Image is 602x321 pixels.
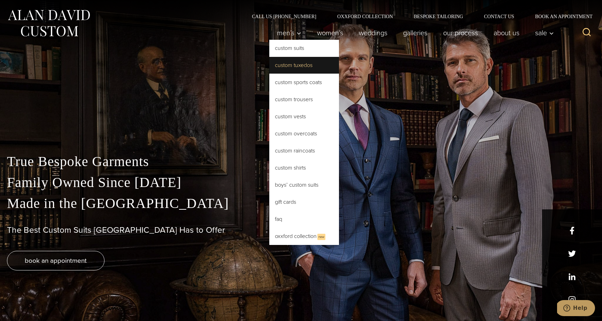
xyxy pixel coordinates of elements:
a: About Us [486,26,527,40]
button: View Search Form [578,24,595,41]
a: Custom Vests [269,108,339,125]
a: weddings [351,26,395,40]
button: Men’s sub menu toggle [269,26,309,40]
a: Women’s [309,26,351,40]
a: Our Process [435,26,486,40]
a: Custom Raincoats [269,142,339,159]
span: New [317,234,325,240]
a: Bespoke Tailoring [403,14,473,19]
h1: The Best Custom Suits [GEOGRAPHIC_DATA] Has to Offer [7,225,595,235]
iframe: Opens a widget where you can chat to one of our agents [557,300,595,318]
nav: Primary Navigation [269,26,558,40]
a: FAQ [269,211,339,227]
a: Gift Cards [269,194,339,210]
a: Contact Us [473,14,525,19]
a: Custom Shirts [269,159,339,176]
a: Book an Appointment [525,14,595,19]
nav: Secondary Navigation [241,14,595,19]
a: Custom Sports Coats [269,74,339,91]
img: Alan David Custom [7,8,91,39]
a: Galleries [395,26,435,40]
a: Custom Tuxedos [269,57,339,74]
a: book an appointment [7,251,105,270]
a: Call Us [PHONE_NUMBER] [241,14,327,19]
a: Custom Overcoats [269,125,339,142]
button: Sale sub menu toggle [527,26,558,40]
a: Custom Trousers [269,91,339,108]
a: Custom Suits [269,40,339,57]
span: book an appointment [25,255,87,266]
a: Boys’ Custom Suits [269,177,339,193]
p: True Bespoke Garments Family Owned Since [DATE] Made in the [GEOGRAPHIC_DATA] [7,151,595,214]
a: Oxxford Collection [327,14,403,19]
a: Oxxford CollectionNew [269,228,339,245]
